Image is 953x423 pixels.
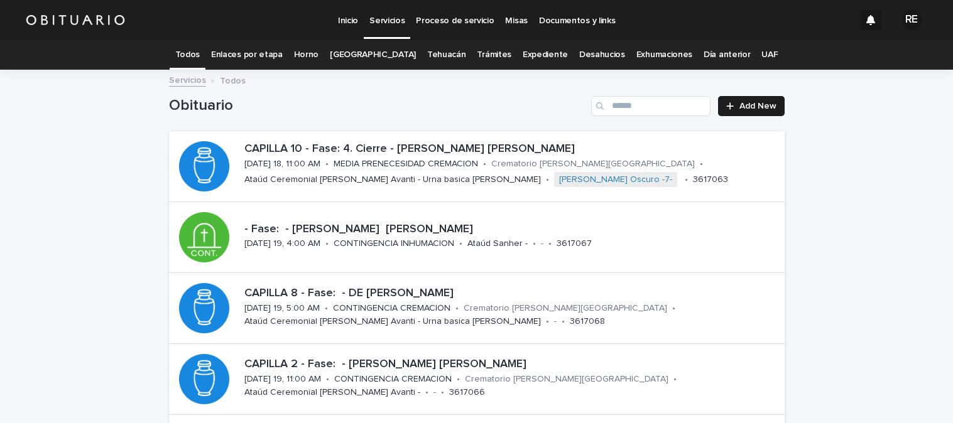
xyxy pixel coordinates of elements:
[636,40,692,70] a: Exhumaciones
[441,387,444,398] p: •
[457,374,460,385] p: •
[325,238,329,249] p: •
[427,40,466,70] a: Tehuacán
[244,303,320,314] p: [DATE] 19, 5:00 AM
[718,96,784,116] a: Add New
[425,387,428,398] p: •
[672,303,675,314] p: •
[211,40,283,70] a: Enlaces por etapa
[483,159,486,169] p: •
[244,174,541,185] p: Ataúd Ceremonial [PERSON_NAME] Avanti - Urna basica [PERSON_NAME]
[433,387,436,398] p: -
[169,72,206,87] a: Servicios
[562,316,565,327] p: •
[169,97,587,115] h1: Obituario
[491,159,695,169] p: Crematorio [PERSON_NAME][GEOGRAPHIC_DATA]
[673,374,677,385] p: •
[685,174,688,185] p: •
[559,174,672,185] a: [PERSON_NAME] Oscuro -7-
[546,316,549,327] p: •
[175,40,200,70] a: Todos
[220,73,246,87] p: Todos
[330,40,416,70] a: [GEOGRAPHIC_DATA]
[244,316,541,327] p: Ataúd Ceremonial [PERSON_NAME] Avanti - Urna basica [PERSON_NAME]
[761,40,778,70] a: UAF
[325,159,329,169] p: •
[901,10,922,30] div: RE
[523,40,568,70] a: Expediente
[704,40,750,70] a: Día anterior
[244,223,780,237] p: - Fase: - [PERSON_NAME] [PERSON_NAME]
[459,238,462,249] p: •
[533,238,536,249] p: •
[700,159,703,169] p: •
[244,142,780,156] p: CAPILLA 10 - Fase: 4. Cierre - [PERSON_NAME] [PERSON_NAME]
[326,374,329,385] p: •
[477,40,511,70] a: Trámites
[591,96,711,116] input: Search
[557,238,592,249] p: 3617067
[169,273,785,344] a: CAPILLA 8 - Fase: - DE [PERSON_NAME][DATE] 19, 5:00 AM•CONTINGENCIA CREMACION•Crematorio [PERSON_...
[541,238,543,249] p: -
[570,316,605,327] p: 3617068
[546,174,549,185] p: •
[244,159,320,169] p: [DATE] 18, 11:00 AM
[554,316,557,327] p: -
[467,238,528,249] p: Ataúd Sanher -
[25,8,126,33] img: HUM7g2VNRLqGMmR9WVqf
[449,387,485,398] p: 3617066
[169,344,785,415] a: CAPILLA 2 - Fase: - [PERSON_NAME] [PERSON_NAME][DATE] 19, 11:00 AM•CONTINGENCIA CREMACION•Cremato...
[693,174,728,185] p: 3617063
[244,374,321,385] p: [DATE] 19, 11:00 AM
[334,159,478,169] p: MEDIA PRENECESIDAD CREMACION
[464,303,667,314] p: Crematorio [PERSON_NAME][GEOGRAPHIC_DATA]
[294,40,319,70] a: Horno
[325,303,328,314] p: •
[548,238,552,249] p: •
[333,303,450,314] p: CONTINGENCIA CREMACION
[334,238,454,249] p: CONTINGENCIA INHUMACION
[334,374,452,385] p: CONTINGENCIA CREMACION
[169,131,785,202] a: CAPILLA 10 - Fase: 4. Cierre - [PERSON_NAME] [PERSON_NAME][DATE] 18, 11:00 AM•MEDIA PRENECESIDAD ...
[244,287,780,301] p: CAPILLA 8 - Fase: - DE [PERSON_NAME]
[244,238,320,249] p: [DATE] 19, 4:00 AM
[739,102,776,110] span: Add New
[455,303,459,314] p: •
[244,387,420,398] p: Ataúd Ceremonial [PERSON_NAME] Avanti -
[465,374,668,385] p: Crematorio [PERSON_NAME][GEOGRAPHIC_DATA]
[169,202,785,273] a: - Fase: - [PERSON_NAME] [PERSON_NAME][DATE] 19, 4:00 AM•CONTINGENCIA INHUMACION•Ataúd Sanher -•-•...
[579,40,625,70] a: Desahucios
[244,358,780,372] p: CAPILLA 2 - Fase: - [PERSON_NAME] [PERSON_NAME]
